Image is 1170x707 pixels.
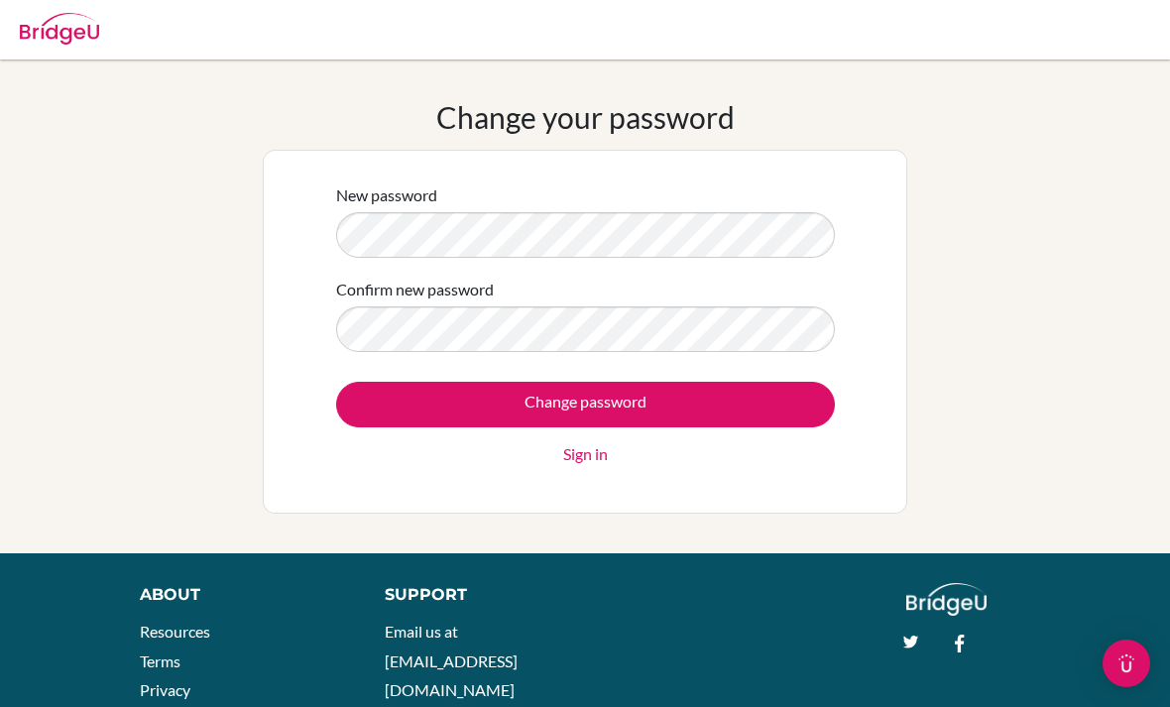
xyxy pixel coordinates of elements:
div: About [140,583,340,607]
a: Privacy [140,680,190,699]
div: Support [385,583,566,607]
div: Open Intercom Messenger [1103,640,1150,687]
a: Email us at [EMAIL_ADDRESS][DOMAIN_NAME] [385,622,518,699]
a: Terms [140,651,180,670]
a: Resources [140,622,210,641]
label: New password [336,183,437,207]
label: Confirm new password [336,278,494,301]
a: Sign in [563,442,608,466]
img: logo_white@2x-f4f0deed5e89b7ecb1c2cc34c3e3d731f90f0f143d5ea2071677605dd97b5244.png [906,583,987,616]
img: Bridge-U [20,13,99,45]
h1: Change your password [436,99,735,135]
input: Change password [336,382,835,427]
